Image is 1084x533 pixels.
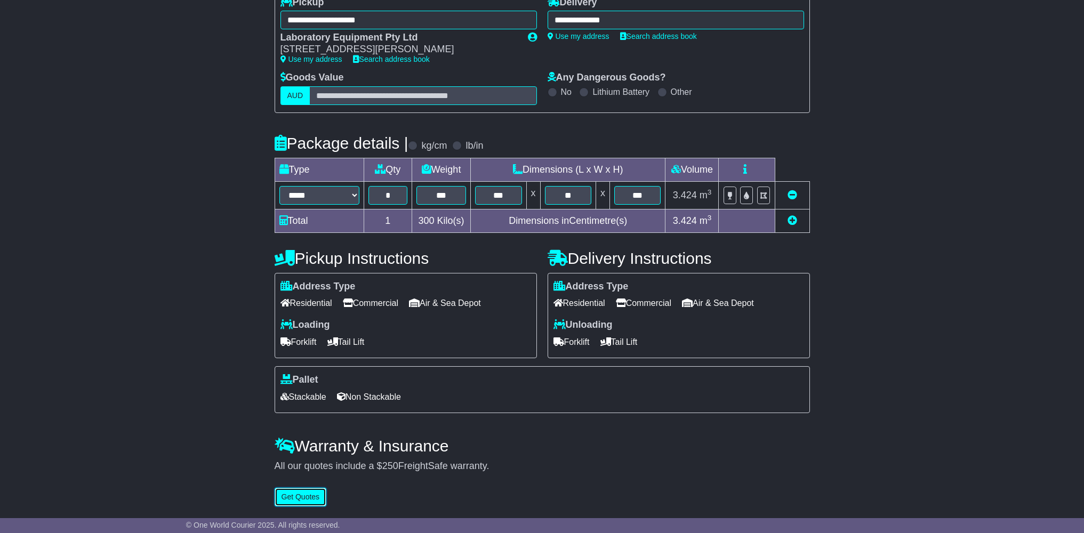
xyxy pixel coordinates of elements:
span: m [700,190,712,200]
td: Weight [412,158,471,181]
label: kg/cm [421,140,447,152]
td: 1 [364,209,412,232]
div: [STREET_ADDRESS][PERSON_NAME] [280,44,517,55]
label: Pallet [280,374,318,386]
label: Goods Value [280,72,344,84]
td: Total [275,209,364,232]
span: 3.424 [673,215,697,226]
h4: Pickup Instructions [275,249,537,267]
span: Residential [553,295,605,311]
a: Search address book [620,32,697,41]
div: All our quotes include a $ FreightSafe warranty. [275,461,810,472]
td: Qty [364,158,412,181]
label: AUD [280,86,310,105]
td: Volume [665,158,719,181]
label: Any Dangerous Goods? [548,72,666,84]
label: Other [671,87,692,97]
span: Non Stackable [337,389,401,405]
h4: Package details | [275,134,408,152]
a: Search address book [353,55,430,63]
label: Address Type [280,281,356,293]
label: Unloading [553,319,613,331]
td: Dimensions in Centimetre(s) [471,209,665,232]
sup: 3 [708,214,712,222]
span: Stackable [280,389,326,405]
span: Commercial [343,295,398,311]
a: Use my address [548,32,609,41]
span: 300 [419,215,435,226]
span: Tail Lift [327,334,365,350]
div: Laboratory Equipment Pty Ltd [280,32,517,44]
span: Forklift [280,334,317,350]
span: © One World Courier 2025. All rights reserved. [186,521,340,529]
label: Lithium Battery [592,87,649,97]
span: Air & Sea Depot [409,295,481,311]
span: Forklift [553,334,590,350]
h4: Delivery Instructions [548,249,810,267]
label: Address Type [553,281,629,293]
label: lb/in [465,140,483,152]
h4: Warranty & Insurance [275,437,810,455]
span: 250 [382,461,398,471]
td: x [526,181,540,209]
td: x [596,181,609,209]
label: No [561,87,572,97]
span: Commercial [616,295,671,311]
label: Loading [280,319,330,331]
span: Air & Sea Depot [682,295,754,311]
td: Type [275,158,364,181]
span: Residential [280,295,332,311]
a: Add new item [788,215,797,226]
a: Use my address [280,55,342,63]
td: Dimensions (L x W x H) [471,158,665,181]
span: 3.424 [673,190,697,200]
span: Tail Lift [600,334,638,350]
a: Remove this item [788,190,797,200]
sup: 3 [708,188,712,196]
button: Get Quotes [275,488,327,506]
td: Kilo(s) [412,209,471,232]
span: m [700,215,712,226]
